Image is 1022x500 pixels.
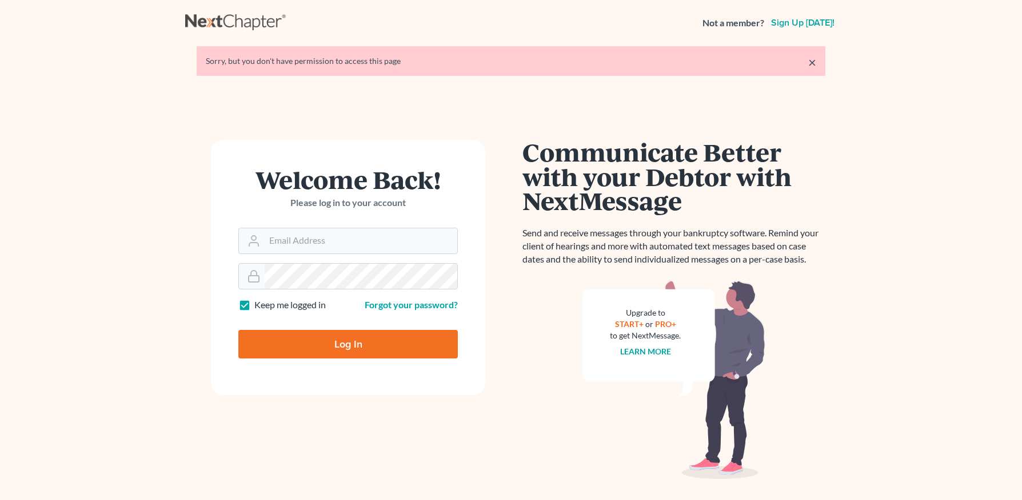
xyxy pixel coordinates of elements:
span: or [645,319,653,329]
a: PRO+ [655,319,676,329]
div: Sorry, but you don't have permission to access this page [206,55,816,67]
label: Keep me logged in [254,299,326,312]
a: Sign up [DATE]! [769,18,837,27]
a: Forgot your password? [365,299,458,310]
a: × [808,55,816,69]
p: Send and receive messages through your bankruptcy software. Remind your client of hearings and mo... [522,227,825,266]
input: Email Address [265,228,457,253]
div: Upgrade to [610,307,681,318]
strong: Not a member? [702,17,764,30]
div: to get NextMessage. [610,330,681,341]
h1: Welcome Back! [238,167,458,192]
h1: Communicate Better with your Debtor with NextMessage [522,140,825,213]
a: Learn more [620,346,671,356]
p: Please log in to your account [238,196,458,209]
a: START+ [615,319,644,329]
input: Log In [238,330,458,358]
img: nextmessage_bg-59042aed3d76b12b5cd301f8e5b87938c9018125f34e5fa2b7a6b67550977c72.svg [582,280,765,479]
